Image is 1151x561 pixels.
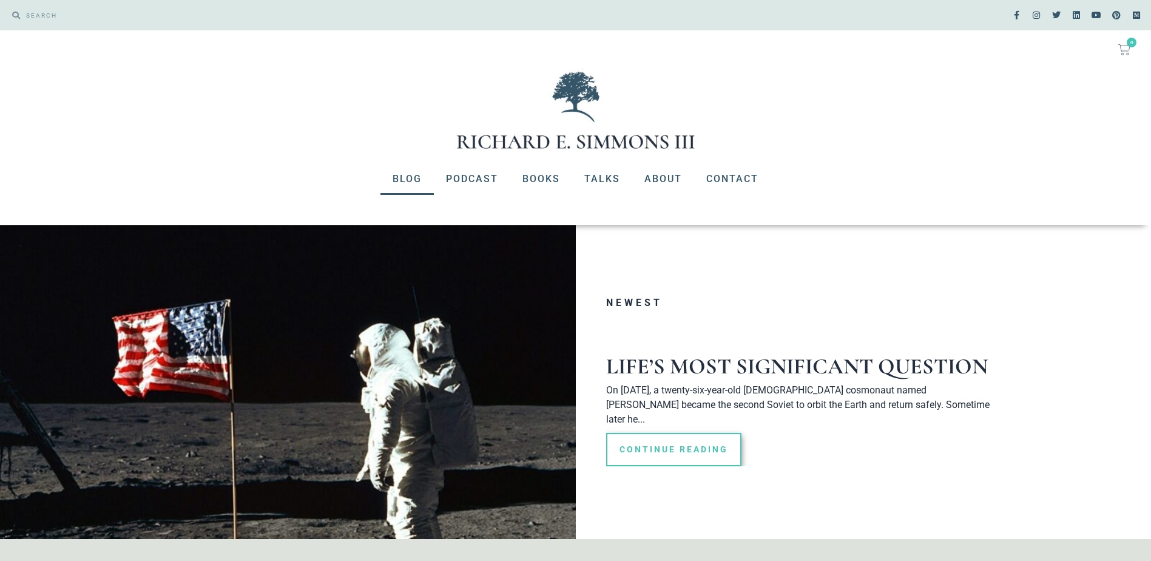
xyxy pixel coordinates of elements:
a: 0 [1104,36,1145,63]
span: 0 [1127,38,1136,47]
a: About [632,163,694,195]
a: Read more about Life’s Most Significant Question [606,433,741,466]
a: Contact [694,163,771,195]
a: Life’s Most Significant Question [606,353,988,379]
input: SEARCH [20,6,570,24]
a: Books [510,163,572,195]
a: Podcast [434,163,510,195]
h3: Newest [606,298,994,308]
p: On [DATE], a twenty-six-year-old [DEMOGRAPHIC_DATA] cosmonaut named [PERSON_NAME] became the seco... [606,383,994,427]
a: Talks [572,163,632,195]
a: Blog [380,163,434,195]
